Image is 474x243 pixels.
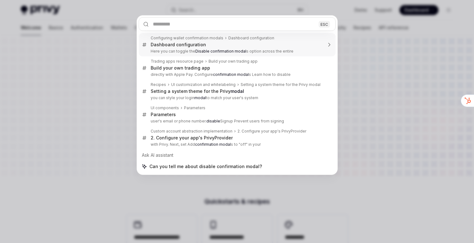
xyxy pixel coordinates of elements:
[195,49,246,54] b: Disable confirmation modal
[151,95,322,100] p: you can style your login to match your user's system
[151,88,244,94] div: Setting a system theme for the Privy
[231,88,244,94] b: modal
[184,105,205,110] div: Parameters
[151,82,166,87] div: Recipes
[151,72,322,77] p: directly with Apple Pay. Configure s Learn how to disable
[139,150,336,161] div: Ask AI assistant
[241,82,321,87] div: Setting a system theme for the Privy modal
[171,82,236,87] div: UI customization and whitelabeling
[237,129,306,134] div: 2. Configure your app's PrivyProvider
[194,95,206,100] b: modal
[206,119,220,123] b: disable
[151,49,322,54] p: Here you can toggle the s option across the entire
[319,21,330,27] div: ESC
[151,36,223,41] div: Configuring wallet confirmation modals
[151,59,204,64] div: Trading apps resource page
[151,112,176,117] div: Parameters
[209,59,258,64] div: Build your own trading app
[149,163,262,170] span: Can you tell me about disable confirmation modal?
[151,129,232,134] div: Custom account abstraction implementation
[151,42,206,48] div: Dashboard configuration
[151,135,233,141] div: 2. Configure your app's PrivyProvider
[151,105,179,110] div: UI components
[213,72,249,77] b: confirmation modal
[151,65,210,71] div: Build your own trading app
[151,142,322,147] p: with Privy. Next, set Add s to "off" in your
[151,119,322,124] p: user's email or phone number. Signup Prevent users from signing
[195,142,231,147] b: confirmation modal
[228,36,274,41] div: Dashboard configuration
